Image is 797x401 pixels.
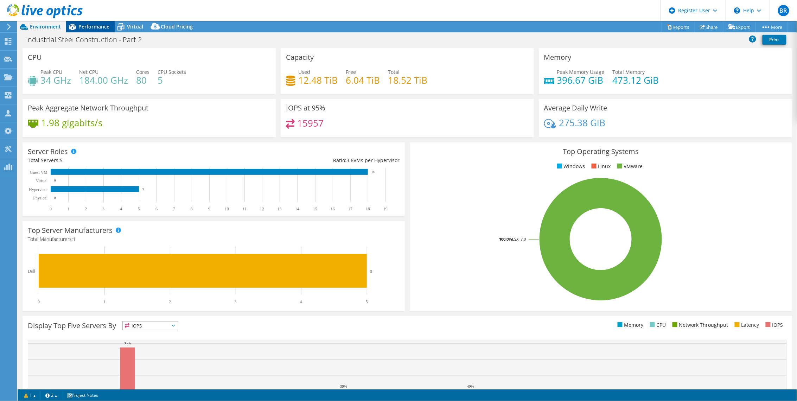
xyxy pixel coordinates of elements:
span: 1 [73,236,76,242]
text: Hypervisor [29,187,48,192]
text: 0 [50,206,52,211]
text: 15 [313,206,317,211]
text: Guest VM [30,170,47,175]
span: Environment [30,23,61,30]
text: 18 [366,206,370,211]
text: 5 [366,299,368,304]
span: Net CPU [79,69,98,75]
svg: \n [734,7,740,14]
h3: Memory [544,53,572,61]
h4: 473.12 GiB [613,76,659,84]
h3: Average Daily Write [544,104,607,112]
text: 7 [173,206,175,211]
text: 18 [371,170,375,174]
tspan: 100.0% [499,236,512,242]
text: 10 [225,206,229,211]
span: Free [346,69,356,75]
div: Ratio: VMs per Hypervisor [213,157,399,164]
text: 1 [67,206,69,211]
text: 1 [103,299,106,304]
text: 11 [242,206,247,211]
h4: 80 [136,76,149,84]
h3: Peak Aggregate Network Throughput [28,104,148,112]
span: Peak Memory Usage [557,69,605,75]
span: CPU Sockets [158,69,186,75]
a: More [755,21,788,32]
h3: Capacity [286,53,314,61]
li: Network Throughput [671,321,728,329]
h4: 275.38 GiB [559,119,605,127]
text: 0 [54,179,56,182]
h4: Total Manufacturers: [28,235,400,243]
text: 5 [138,206,140,211]
a: Project Notes [62,391,103,400]
span: Cores [136,69,149,75]
span: IOPS [123,322,178,330]
text: 39% [340,384,347,388]
h4: 12.48 TiB [298,76,338,84]
text: 0 [54,196,56,199]
text: 12 [260,206,264,211]
a: Export [723,21,756,32]
text: 19 [383,206,388,211]
text: Physical [33,196,47,200]
a: Share [695,21,723,32]
span: Cloud Pricing [161,23,193,30]
h3: CPU [28,53,42,61]
text: 14 [295,206,299,211]
a: 2 [40,391,62,400]
h4: 396.67 GiB [557,76,605,84]
span: Total Memory [613,69,645,75]
li: Windows [555,163,585,170]
a: 1 [19,391,41,400]
text: 4 [120,206,122,211]
text: 5 [370,269,372,273]
li: CPU [648,321,666,329]
text: 95% [124,341,131,345]
a: Reports [661,21,695,32]
h3: Server Roles [28,148,68,155]
span: Peak CPU [40,69,62,75]
h3: IOPS at 95% [286,104,325,112]
h1: Industrial Steel Construction - Part 2 [23,36,153,44]
span: 5 [60,157,63,164]
span: BR [778,5,789,16]
text: Dell [28,269,35,274]
text: 3 [235,299,237,304]
text: 0 [38,299,40,304]
span: Used [298,69,310,75]
text: 17 [348,206,352,211]
h4: 5 [158,76,186,84]
li: Linux [590,163,611,170]
text: 5 [142,187,144,191]
li: Latency [733,321,759,329]
text: 2 [169,299,171,304]
text: 16 [331,206,335,211]
text: 40% [467,384,474,388]
text: 4 [300,299,302,304]
li: VMware [616,163,643,170]
text: 8 [191,206,193,211]
span: Virtual [127,23,143,30]
text: Virtual [36,178,48,183]
h4: 34 GHz [40,76,71,84]
tspan: ESXi 7.0 [512,236,526,242]
h3: Top Operating Systems [415,148,787,155]
text: 6 [155,206,158,211]
li: Memory [616,321,644,329]
div: Total Servers: [28,157,213,164]
span: Performance [78,23,109,30]
text: 13 [278,206,282,211]
text: 3 [102,206,104,211]
a: Print [763,35,786,45]
li: IOPS [764,321,783,329]
h3: Top Server Manufacturers [28,227,113,234]
span: 3.6 [346,157,353,164]
h4: 6.04 TiB [346,76,380,84]
h4: 15957 [298,119,324,127]
text: 2 [85,206,87,211]
span: Total [388,69,400,75]
h4: 18.52 TiB [388,76,427,84]
text: 9 [208,206,210,211]
h4: 184.00 GHz [79,76,128,84]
